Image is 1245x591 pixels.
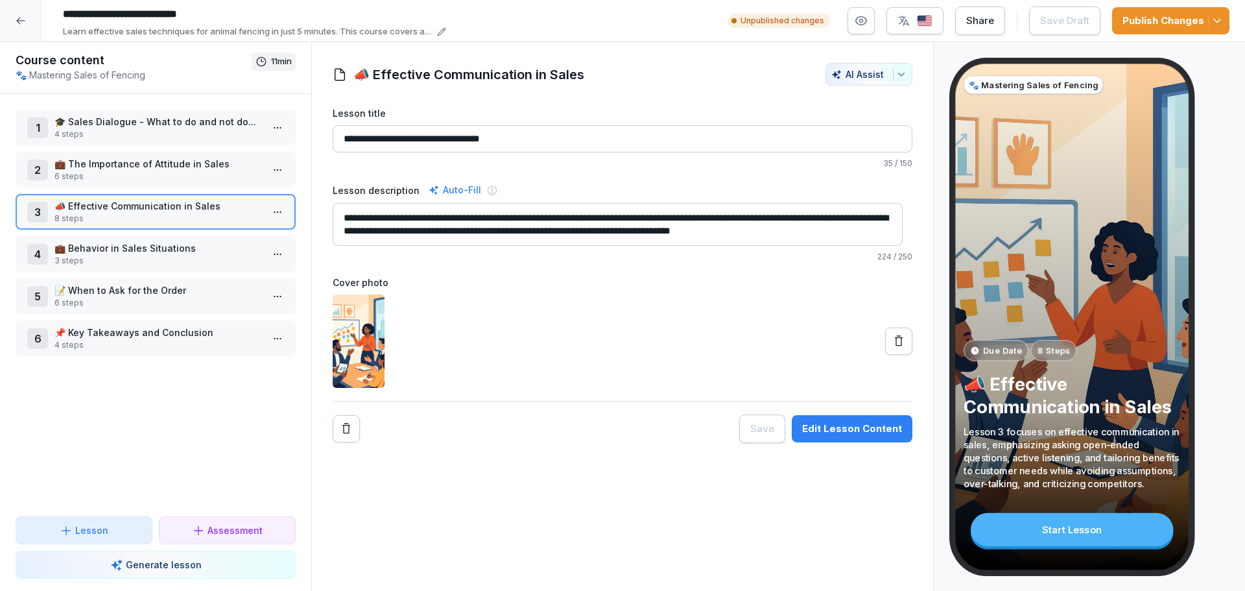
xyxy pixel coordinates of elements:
[1112,7,1229,34] button: Publish Changes
[16,516,152,544] button: Lesson
[16,68,252,82] p: 🐾 Mastering Sales of Fencing
[16,110,296,145] div: 1🎓 Sales Dialogue - What to do and not do...4 steps
[802,422,902,436] div: Edit Lesson Content
[750,422,774,436] div: Save
[333,276,912,289] label: Cover photo
[16,236,296,272] div: 4💼 Behavior in Sales Situations3 steps
[1040,14,1089,28] div: Save Draft
[54,213,262,224] p: 8 steps
[16,320,296,356] div: 6📌 Key Takeaways and Conclusion4 steps
[955,6,1005,35] button: Share
[27,244,48,265] div: 4
[75,524,108,537] p: Lesson
[54,283,262,297] p: 📝 When to Ask for the Order
[883,158,893,168] span: 35
[741,15,824,27] p: Unpublished changes
[1029,6,1100,35] button: Save Draft
[971,513,1173,546] div: Start Lesson
[54,241,262,255] p: 💼 Behavior in Sales Situations
[1037,344,1070,357] p: 8 Steps
[969,78,1098,91] p: 🐾 Mastering Sales of Fencing
[27,286,48,307] div: 5
[54,339,262,351] p: 4 steps
[426,182,484,198] div: Auto-Fill
[966,14,994,28] div: Share
[333,106,912,120] label: Lesson title
[126,558,202,572] p: Generate lesson
[831,69,907,80] div: AI Assist
[16,53,252,68] h1: Course content
[27,117,48,138] div: 1
[333,158,912,169] p: / 150
[964,425,1180,490] p: Lesson 3 focuses on effective communication in sales, emphasizing asking open-ended questions, ac...
[333,184,420,197] label: Lesson description
[16,551,296,579] button: Generate lesson
[54,128,262,140] p: 4 steps
[207,524,263,537] p: Assessment
[271,55,292,68] p: 11 min
[983,344,1022,357] p: Due Date
[1122,14,1219,28] div: Publish Changes
[917,15,932,27] img: us.svg
[964,373,1180,418] p: 📣 Effective Communication in Sales
[27,160,48,180] div: 2
[16,194,296,230] div: 3📣 Effective Communication in Sales8 steps
[27,328,48,349] div: 6
[877,252,892,261] span: 224
[792,415,912,442] button: Edit Lesson Content
[54,157,262,171] p: 💼 The Importance of Attitude in Sales
[739,415,785,443] button: Save
[16,152,296,187] div: 2💼 The Importance of Attitude in Sales6 steps
[54,255,262,267] p: 3 steps
[27,202,48,223] div: 3
[159,516,296,544] button: Assessment
[54,115,262,128] p: 🎓 Sales Dialogue - What to do and not do...
[16,278,296,314] div: 5📝 When to Ask for the Order6 steps
[54,171,262,182] p: 6 steps
[333,251,912,263] p: / 250
[333,295,385,388] img: qfphypi1ozoc00ny2fnlpa2s.png
[54,326,262,339] p: 📌 Key Takeaways and Conclusion
[63,25,433,38] p: Learn effective sales techniques for animal fencing in just 5 minutes. This course covers attitud...
[54,297,262,309] p: 6 steps
[825,63,912,86] button: AI Assist
[333,415,360,442] button: Remove
[54,199,262,213] p: 📣 Effective Communication in Sales
[353,65,584,84] h1: 📣 Effective Communication in Sales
